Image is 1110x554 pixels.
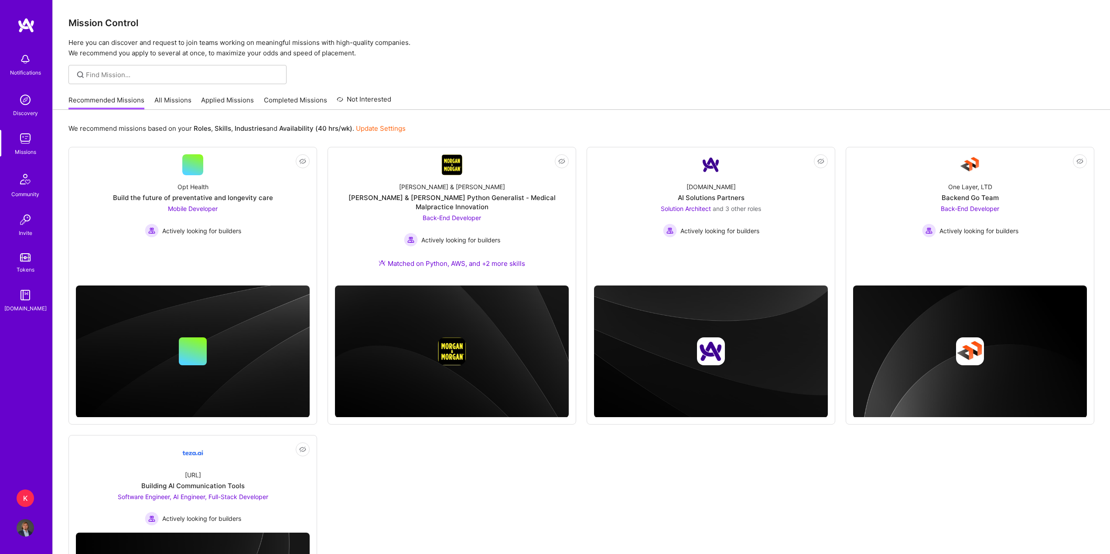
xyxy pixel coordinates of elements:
div: Backend Go Team [942,193,999,202]
span: Actively looking for builders [162,226,241,235]
a: Opt HealthBuild the future of preventative and longevity careMobile Developer Actively looking fo... [76,154,310,279]
img: Community [15,169,36,190]
img: cover [853,285,1087,418]
img: Ateam Purple Icon [379,259,386,266]
span: Back-End Developer [423,214,481,221]
div: Opt Health [178,182,208,191]
img: Invite [17,211,34,228]
img: cover [335,285,569,418]
span: Mobile Developer [168,205,218,212]
img: Company Logo [700,154,721,175]
img: Company Logo [441,154,462,175]
div: K [17,489,34,507]
span: Software Engineer, AI Engineer, Full-Stack Developer [118,493,268,500]
img: cover [76,285,310,418]
i: icon SearchGrey [75,70,85,80]
h3: Mission Control [68,17,1094,28]
div: Tokens [17,265,34,274]
a: Company LogoOne Layer, LTDBackend Go TeamBack-End Developer Actively looking for buildersActively... [853,154,1087,279]
img: teamwork [17,130,34,147]
div: AI Solutions Partners [678,193,745,202]
img: Company Logo [182,442,203,463]
div: [URL] [185,470,201,479]
div: Missions [15,147,36,156]
p: We recommend missions based on your , , and . [68,124,406,133]
b: Availability (40 hrs/wk) [279,124,352,133]
a: Company Logo[DOMAIN_NAME]AI Solutions PartnersSolution Architect and 3 other rolesActively lookin... [594,154,828,279]
span: and 3 other roles [713,205,761,212]
div: [DOMAIN_NAME] [4,304,47,313]
img: logo [17,17,35,33]
span: Back-End Developer [941,205,999,212]
a: Completed Missions [264,95,327,110]
img: tokens [20,253,31,262]
i: icon EyeClosed [299,158,306,165]
i: icon EyeClosed [558,158,565,165]
span: Solution Architect [661,205,711,212]
img: Actively looking for builders [145,224,159,238]
b: Roles [194,124,211,133]
a: Company Logo[PERSON_NAME] & [PERSON_NAME][PERSON_NAME] & [PERSON_NAME] Python Generalist - Medica... [335,154,569,279]
img: Actively looking for builders [663,224,677,238]
div: [DOMAIN_NAME] [686,182,736,191]
img: Actively looking for builders [145,512,159,526]
img: discovery [17,91,34,109]
a: Recommended Missions [68,95,144,110]
div: Discovery [13,109,38,118]
a: K [14,489,36,507]
div: Notifications [10,68,41,77]
a: Update Settings [356,124,406,133]
div: Invite [19,228,32,238]
img: Company logo [697,337,725,365]
a: User Avatar [14,519,36,537]
b: Skills [215,124,231,133]
div: Building AI Communication Tools [141,481,245,490]
a: Not Interested [337,94,391,110]
div: [PERSON_NAME] & [PERSON_NAME] [399,182,505,191]
div: One Layer, LTD [948,182,992,191]
p: Here you can discover and request to join teams working on meaningful missions with high-quality ... [68,37,1094,58]
img: Company logo [956,337,984,365]
span: Actively looking for builders [680,226,759,235]
span: Actively looking for builders [162,514,241,523]
i: icon EyeClosed [1076,158,1083,165]
img: guide book [17,286,34,304]
a: Company Logo[URL]Building AI Communication ToolsSoftware Engineer, AI Engineer, Full-Stack Develo... [76,442,310,526]
img: Company Logo [960,154,980,175]
div: Community [11,190,39,199]
span: Actively looking for builders [421,235,500,245]
b: Industries [235,124,266,133]
span: Actively looking for builders [939,226,1018,235]
div: Matched on Python, AWS, and +2 more skills [379,259,525,268]
a: All Missions [154,95,191,110]
img: cover [594,285,828,418]
img: User Avatar [17,519,34,537]
img: Company logo [438,337,466,365]
a: Applied Missions [201,95,254,110]
img: Actively looking for builders [922,224,936,238]
img: bell [17,51,34,68]
i: icon EyeClosed [299,446,306,453]
div: Build the future of preventative and longevity care [113,193,273,202]
img: Actively looking for builders [404,233,418,247]
input: Find Mission... [86,70,280,79]
i: icon EyeClosed [817,158,824,165]
div: [PERSON_NAME] & [PERSON_NAME] Python Generalist - Medical Malpractice Innovation [335,193,569,211]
